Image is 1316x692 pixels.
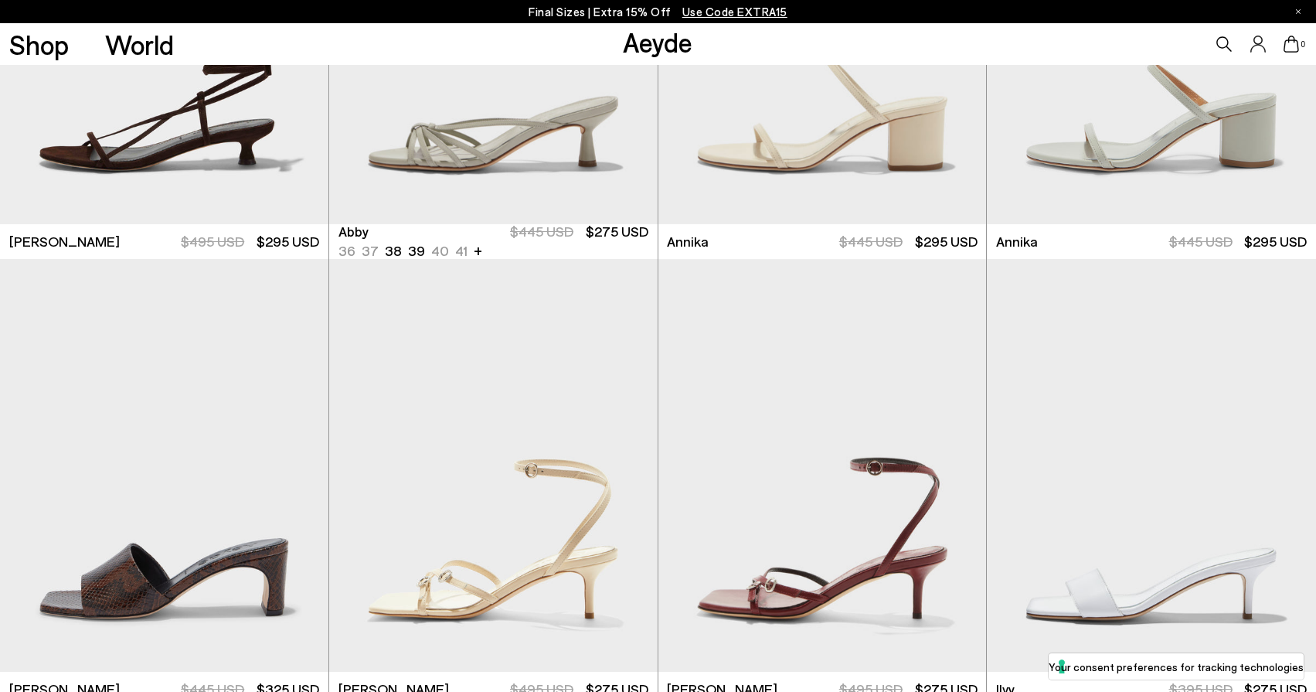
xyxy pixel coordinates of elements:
[329,224,658,259] a: Abby 36 37 38 39 40 41 + $445 USD $275 USD
[9,232,120,251] span: [PERSON_NAME]
[586,223,648,240] span: $275 USD
[105,31,174,58] a: World
[996,232,1038,251] span: Annika
[987,259,1316,672] img: Ilvy Leather Mules
[1299,40,1307,49] span: 0
[658,224,987,259] a: Annika $445 USD $295 USD
[9,31,69,58] a: Shop
[181,233,244,250] span: $495 USD
[338,222,369,241] span: Abby
[474,240,482,261] li: +
[658,259,987,672] img: Libby Leather Kitten-Heel Sandals
[1049,659,1304,675] label: Your consent preferences for tracking technologies
[682,5,787,19] span: Navigate to /collections/ss25-final-sizes
[915,233,978,250] span: $295 USD
[529,2,787,22] p: Final Sizes | Extra 15% Off
[987,224,1316,259] a: Annika $445 USD $295 USD
[385,241,402,261] li: 38
[1169,233,1233,250] span: $445 USD
[658,259,987,672] div: 1 / 6
[338,241,463,261] ul: variant
[329,259,658,672] img: Libby Leather Kitten-Heel Sandals
[510,223,573,240] span: $445 USD
[1049,653,1304,680] button: Your consent preferences for tracking technologies
[1244,233,1307,250] span: $295 USD
[257,233,319,250] span: $295 USD
[658,259,987,672] a: Next slide Previous slide
[667,232,709,251] span: Annika
[408,241,425,261] li: 39
[623,26,692,58] a: Aeyde
[1284,36,1299,53] a: 0
[839,233,903,250] span: $445 USD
